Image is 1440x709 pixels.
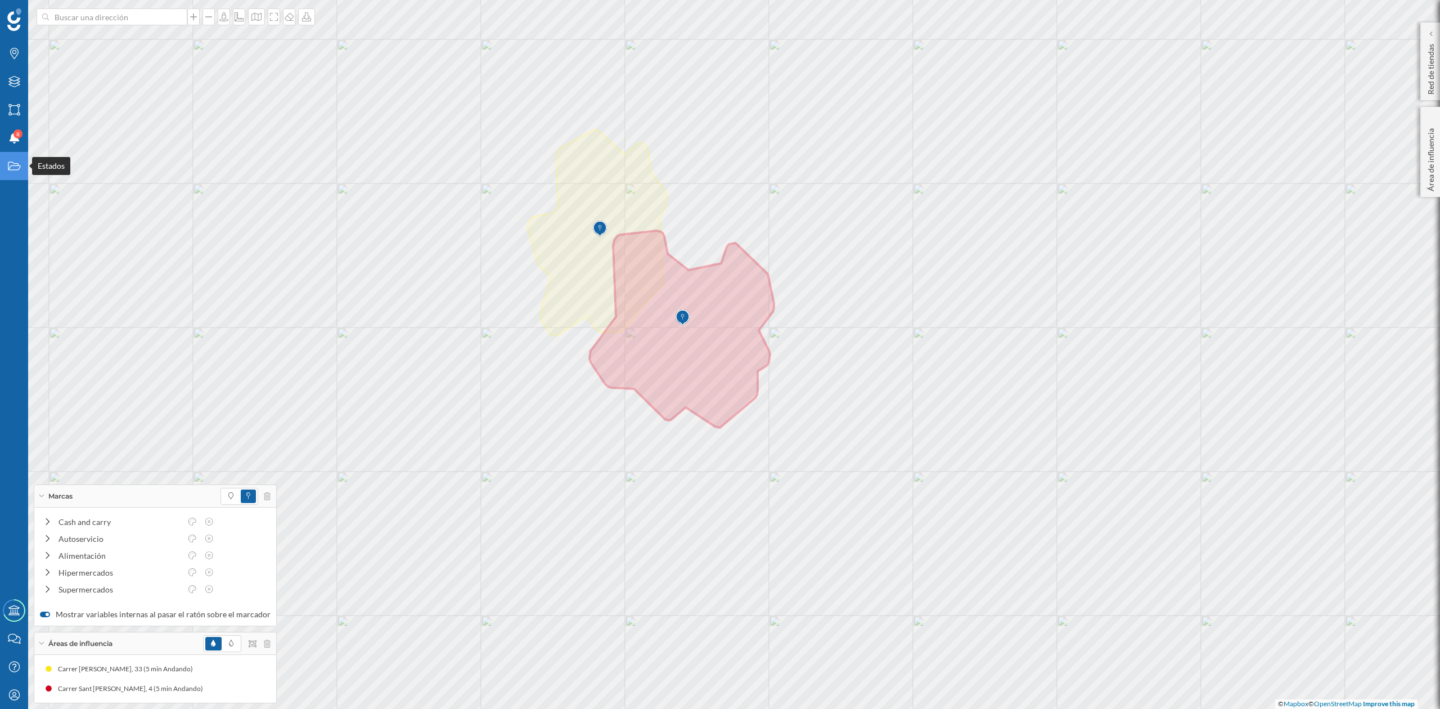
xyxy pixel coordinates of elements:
[84,683,235,694] div: Carrer Sant [PERSON_NAME], 4 (5 min Andando)
[1425,39,1437,95] p: Red de tiendas
[1284,699,1308,708] a: Mapbox
[1314,699,1362,708] a: OpenStreetMap
[16,128,20,140] span: 8
[58,516,181,528] div: Cash and carry
[7,8,21,31] img: Geoblink Logo
[1363,699,1415,708] a: Improve this map
[22,8,62,18] span: Soporte
[48,639,112,649] span: Áreas de influencia
[58,584,181,595] div: Supermercados
[48,491,73,501] span: Marcas
[593,218,607,240] img: Marker
[58,663,199,675] div: Carrer [PERSON_NAME], 33 (5 min Andando)
[32,157,70,175] div: Estados
[1425,124,1437,191] p: Área de influencia
[58,533,181,545] div: Autoservicio
[1275,699,1417,709] div: © ©
[40,609,271,620] label: Mostrar variables internas al pasar el ratón sobre el marcador
[58,567,181,578] div: Hipermercados
[676,307,690,329] img: Marker
[58,550,181,562] div: Alimentación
